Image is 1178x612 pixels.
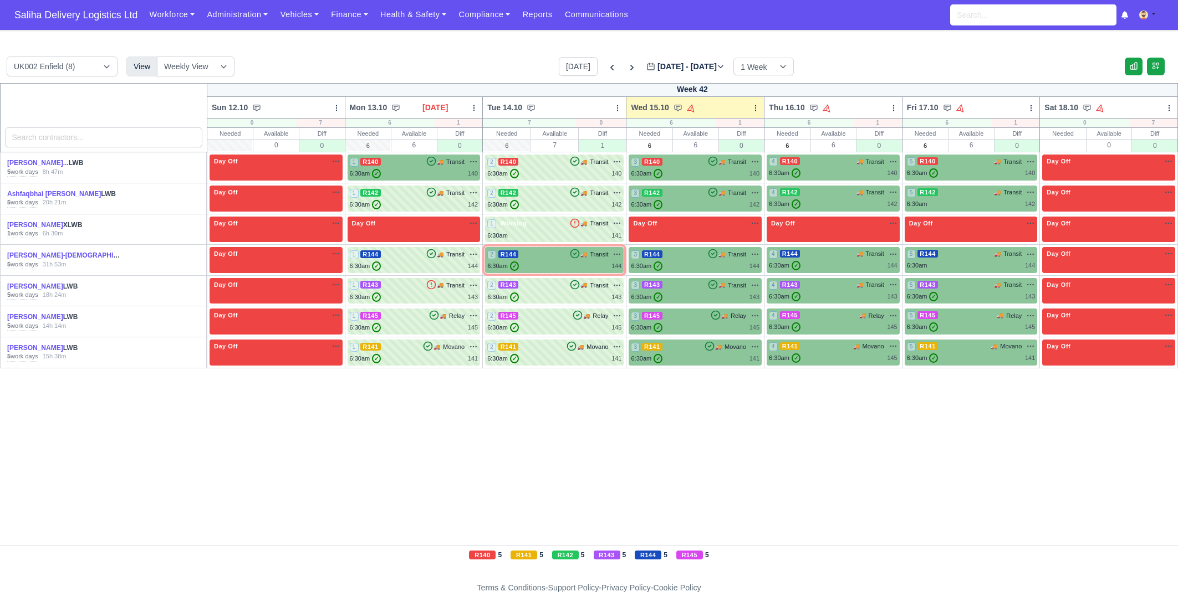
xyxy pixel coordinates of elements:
a: [PERSON_NAME] [7,313,63,321]
span: Relay [593,311,608,321]
div: 6 [948,139,994,151]
span: R143 [780,281,800,289]
span: R140 [498,158,519,166]
span: 5 [907,188,916,197]
span: 1 [350,250,359,259]
span: ✓ [372,261,381,271]
div: 7 [1129,119,1177,127]
span: ✓ [654,292,662,302]
span: R142 [498,189,519,197]
span: Movano [863,342,884,351]
span: Transit [866,157,884,167]
div: 141 [611,231,621,240]
span: Day Off [1044,157,1073,165]
span: 🚚 [721,312,728,320]
a: [PERSON_NAME] [7,221,63,229]
div: 0 [719,139,764,152]
div: 6:30am [769,322,800,332]
div: work days [7,198,38,207]
span: 🚚 [437,158,443,166]
span: Transit [1003,249,1022,259]
span: 1 [487,219,496,228]
div: 6 [902,119,992,127]
span: 🚚 [994,157,1001,166]
strong: 5 [7,168,11,175]
div: work days [7,260,38,269]
span: 1 [350,158,359,167]
span: 3 [631,158,640,167]
span: 5 [907,157,916,166]
span: 4 [769,188,778,197]
span: R143 [360,281,381,289]
span: 4 [769,281,778,290]
a: [PERSON_NAME] [7,282,63,290]
span: Mon 13.10 [350,102,387,113]
span: Transit [1003,280,1022,290]
span: R145 [780,311,800,319]
div: 142 [749,200,759,209]
a: Ashfaqbhai [PERSON_NAME] [7,190,101,198]
span: Day Off [212,157,240,165]
div: Available [811,128,856,139]
a: [PERSON_NAME] [7,344,63,352]
div: Needed [626,128,672,139]
div: 140 [749,169,759,178]
div: LWB [7,312,123,322]
div: 0 [437,139,483,152]
span: Transit [590,250,608,259]
a: [PERSON_NAME]-[DEMOGRAPHIC_DATA]... [7,251,147,259]
a: Vehicles [274,4,325,25]
button: [DATE] [559,57,598,76]
span: Day Off [212,281,240,289]
span: ✓ [510,261,519,271]
span: 🚚 [994,250,1001,258]
div: Needed [764,128,810,139]
span: 🚚 [580,158,587,166]
div: 144 [887,261,897,270]
div: 144 [611,261,621,271]
span: Transit [866,188,884,197]
div: 6:30am [631,261,662,271]
div: 8h 47m [43,168,63,177]
span: R140 [780,157,800,165]
div: 143 [611,292,621,302]
span: 5 [907,281,916,290]
div: 140 [611,169,621,178]
div: 145 [887,322,897,332]
span: 🚚 [580,281,587,289]
div: 140 [887,168,897,178]
span: Working [498,219,529,227]
div: 0 [253,139,299,151]
a: Terms & Conditions [477,583,545,592]
div: 6:30am [769,261,800,270]
div: 6 [673,139,718,151]
div: 0 [1040,119,1129,127]
div: 14h 14m [43,322,67,331]
div: 6:30am [907,168,939,178]
span: Transit [590,157,608,167]
span: 🚚 [718,189,725,197]
div: 144 [749,261,759,271]
span: ✓ [792,199,800,209]
span: Transit [446,281,465,290]
div: 6:30am [631,169,662,178]
div: 0 [856,139,902,152]
span: Transit [590,219,608,228]
span: 4 [769,250,778,259]
div: LWB [7,251,123,260]
span: Relay [1006,311,1022,321]
span: ✓ [929,292,938,301]
div: 6:30am [907,261,927,270]
span: 🚚 [856,250,863,258]
span: ✓ [792,168,800,178]
div: Available [673,128,718,139]
span: R145 [498,312,519,320]
div: 6:30am [487,292,519,302]
label: [DATE] - [DATE] [646,60,725,73]
span: 🚚 [856,281,863,289]
div: 142 [1025,199,1035,209]
div: 6:30am [350,200,381,209]
a: Workforce [143,4,201,25]
div: Diff [299,128,345,139]
div: Needed [483,128,531,139]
